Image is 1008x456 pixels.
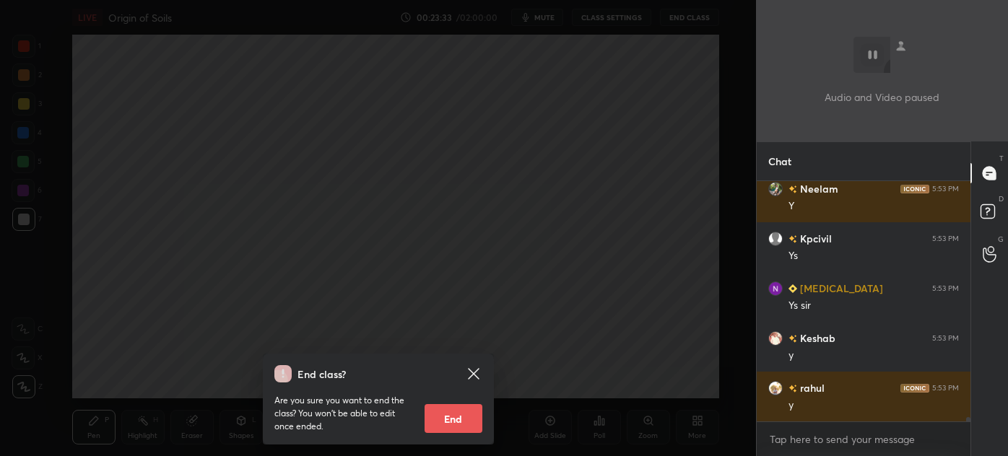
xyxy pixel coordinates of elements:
[788,335,797,343] img: no-rating-badge.077c3623.svg
[932,234,959,243] div: 5:53 PM
[757,181,970,421] div: grid
[757,142,803,180] p: Chat
[768,281,783,296] img: 3
[274,394,413,433] p: Are you sure you want to end the class? You won’t be able to edit once ended.
[788,348,959,363] div: y
[797,380,825,395] h6: rahul
[999,153,1004,164] p: T
[797,281,883,296] h6: [MEDICAL_DATA]
[425,404,482,433] button: End
[797,231,832,246] h6: Kpcivil
[998,234,1004,245] p: G
[932,284,959,293] div: 5:53 PM
[932,185,959,193] div: 5:53 PM
[825,89,939,105] p: Audio and Video paused
[788,249,959,263] div: Ys
[788,235,797,243] img: no-rating-badge.077c3623.svg
[768,331,783,346] img: 3
[797,181,838,196] h6: Neelam
[297,367,346,382] h4: End class?
[768,381,783,395] img: 018e7ae83dc848749186e9a5f217d34a.jpg
[788,398,959,413] div: y
[900,185,929,193] img: iconic-dark.1390631f.png
[788,299,959,313] div: Ys sir
[788,385,797,393] img: no-rating-badge.077c3623.svg
[788,199,959,214] div: Y
[900,384,929,393] img: iconic-dark.1390631f.png
[932,334,959,343] div: 5:53 PM
[932,384,959,393] div: 5:53 PM
[788,185,797,193] img: no-rating-badge.077c3623.svg
[999,193,1004,204] p: D
[788,284,797,293] img: Learner_Badge_beginner_1_8b307cf2a0.svg
[768,182,783,196] img: 0bbe922dbdd0442daaa8d4efdbade835.jpg
[797,330,835,346] h6: Keshab
[768,232,783,246] img: default.png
